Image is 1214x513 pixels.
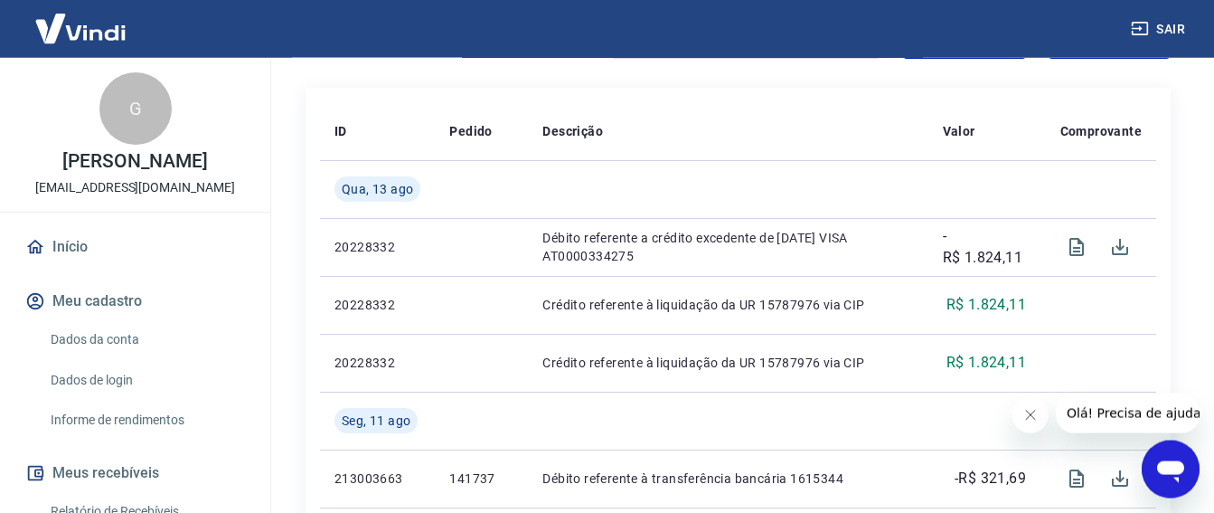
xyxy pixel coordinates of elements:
[62,152,207,171] p: [PERSON_NAME]
[542,229,913,265] p: Débito referente a crédito excedente de [DATE] VISA AT0000334275
[334,122,347,140] p: ID
[22,227,249,267] a: Início
[1142,441,1200,499] iframe: Botão para abrir a janela de mensagens
[955,468,1026,489] p: -R$ 321,69
[1055,457,1098,500] span: Visualizar
[542,122,603,140] p: Descrição
[943,225,1026,269] p: -R$ 1.824,11
[946,294,1026,316] p: R$ 1.824,11
[542,296,913,314] p: Crédito referente à liquidação da UR 15787976 via CIP
[449,122,492,140] p: Pedido
[22,453,249,493] button: Meus recebíveis
[35,178,235,197] p: [EMAIL_ADDRESS][DOMAIN_NAME]
[334,470,420,488] p: 213003663
[342,412,410,430] span: Seg, 11 ago
[43,321,249,358] a: Dados da conta
[43,362,249,399] a: Dados de login
[342,180,413,198] span: Qua, 13 ago
[334,354,420,372] p: 20228332
[1055,225,1098,269] span: Visualizar
[1098,457,1142,500] span: Download
[1060,122,1142,140] p: Comprovante
[1127,13,1192,46] button: Sair
[22,1,139,56] img: Vindi
[11,13,152,27] span: Olá! Precisa de ajuda?
[1098,225,1142,269] span: Download
[542,354,913,372] p: Crédito referente à liquidação da UR 15787976 via CIP
[22,281,249,321] button: Meu cadastro
[1012,397,1049,433] iframe: Fechar mensagem
[946,352,1026,374] p: R$ 1.824,11
[43,402,249,439] a: Informe de rendimentos
[99,72,172,145] div: G
[334,296,420,314] p: 20228332
[1056,394,1200,433] iframe: Mensagem da empresa
[449,470,513,488] p: 141737
[334,238,420,256] p: 20228332
[542,470,913,488] p: Débito referente à transferência bancária 1615344
[943,122,975,140] p: Valor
